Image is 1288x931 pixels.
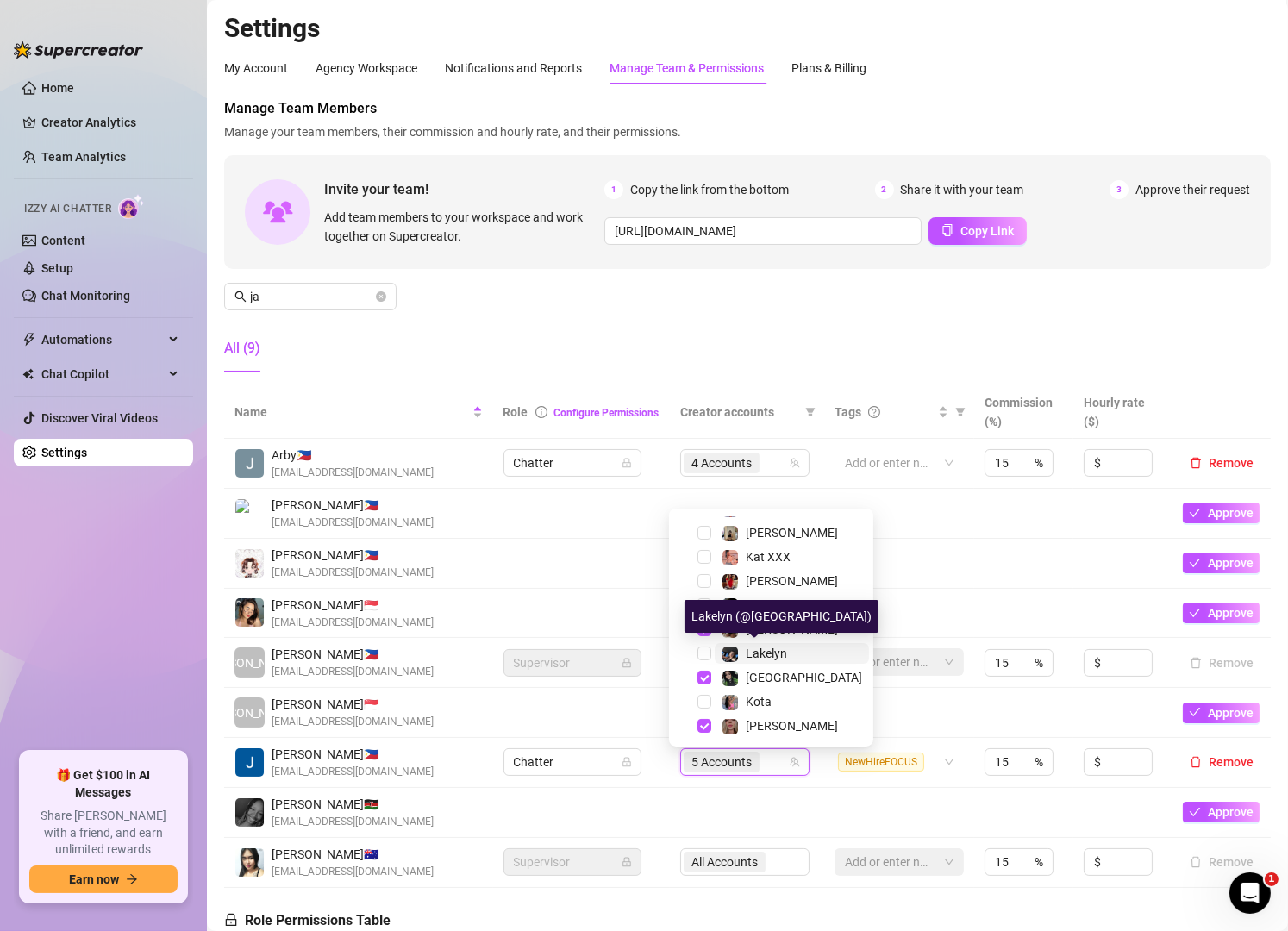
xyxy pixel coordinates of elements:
span: Earn now [69,872,119,886]
iframe: Intercom live chat [1229,872,1271,914]
span: [PERSON_NAME] 🇰🇪 [272,795,434,814]
img: AI Chatter [118,194,145,219]
span: [EMAIL_ADDRESS][DOMAIN_NAME] [272,515,434,531]
span: filter [802,399,819,425]
span: Kaliana [746,598,786,612]
span: Supervisor [514,650,631,676]
a: Content [41,234,85,247]
span: Chatter [514,749,631,775]
span: Remove [1209,456,1254,470]
span: lock [622,458,632,468]
span: Chatter [514,450,631,476]
img: John Jacob Caneja [235,748,264,777]
span: Approve [1208,506,1254,520]
span: [PERSON_NAME] [746,526,838,540]
img: Edmar Borja [235,499,264,528]
span: 5 Accounts [684,752,760,772]
span: [PERSON_NAME] 🇸🇬 [272,695,434,714]
span: check [1189,706,1201,718]
span: 2 [875,180,894,199]
span: lock [622,857,632,867]
span: filter [952,399,969,425]
button: Copy Link [928,217,1027,245]
span: Role [503,405,528,419]
img: Kaliana [722,598,738,614]
span: Approve [1208,805,1254,819]
span: Select tree node [697,671,711,684]
img: Kelsey [235,798,264,827]
button: Earn nowarrow-right [29,865,178,893]
span: search [234,291,247,303]
a: Team Analytics [41,150,126,164]
span: Copy Link [960,224,1014,238]
span: Select tree node [697,719,711,733]
span: check [1189,557,1201,569]
span: Approve [1208,556,1254,570]
span: question-circle [868,406,880,418]
button: Approve [1183,802,1260,822]
span: [GEOGRAPHIC_DATA] [746,671,862,684]
span: delete [1190,457,1202,469]
span: check [1189,607,1201,619]
th: Hourly rate ($) [1073,386,1172,439]
span: 5 Accounts [691,753,752,772]
span: delete [1190,756,1202,768]
span: Select tree node [697,574,711,588]
img: Natasha [722,526,738,541]
span: [EMAIL_ADDRESS][DOMAIN_NAME] [272,565,434,581]
span: Tags [835,403,861,422]
button: Approve [1183,603,1260,623]
button: Remove [1183,752,1260,772]
span: Manage Team Members [224,98,1271,119]
span: Manage your team members, their commission and hourly rate, and their permissions. [224,122,1271,141]
img: Jade Marcelo [235,598,264,627]
span: 1 [604,180,623,199]
span: Add team members to your workspace and work together on Supercreator. [324,208,597,246]
span: Copy the link from the bottom [630,180,789,199]
th: Commission (%) [974,386,1073,439]
span: [PERSON_NAME] [746,719,838,733]
span: Select tree node [697,647,711,660]
img: Edmar Borja [235,549,264,578]
span: [PERSON_NAME] 🇵🇭 [272,546,434,565]
span: 🎁 Get $100 in AI Messages [29,767,178,801]
span: info-circle [535,406,547,418]
img: Arby [235,449,264,478]
span: lock [224,913,238,927]
span: Kota [746,695,772,709]
div: Notifications and Reports [445,59,582,78]
span: [EMAIL_ADDRESS][DOMAIN_NAME] [272,864,434,880]
span: [EMAIL_ADDRESS][DOMAIN_NAME] [272,714,434,730]
img: Chat Copilot [22,368,34,380]
span: Arby 🇵🇭 [272,446,434,465]
span: filter [805,407,816,417]
span: copy [941,224,953,236]
div: All (9) [224,338,260,359]
span: Lakelyn [746,647,787,660]
div: Manage Team & Permissions [610,59,764,78]
span: [PERSON_NAME] [746,574,838,588]
button: Remove [1183,653,1260,673]
span: Approve [1208,706,1254,720]
a: Creator Analytics [41,109,179,136]
span: Name [234,403,469,422]
span: [EMAIL_ADDRESS][DOMAIN_NAME] [272,465,434,481]
a: Chat Monitoring [41,289,130,303]
span: NewHireFOCUS [838,753,924,772]
a: Setup [41,261,73,275]
span: [PERSON_NAME] 🇵🇭 [272,645,434,664]
span: [PERSON_NAME] 🇦🇺 [272,845,434,864]
span: filter [955,407,966,417]
span: check [1189,507,1201,519]
span: [EMAIL_ADDRESS][DOMAIN_NAME] [272,664,434,680]
span: 4 Accounts [691,453,752,472]
th: Name [224,386,493,439]
img: Salem [722,671,738,686]
input: Search members [250,287,372,306]
button: Approve [1183,503,1260,523]
span: lock [622,757,632,767]
button: Remove [1183,453,1260,473]
span: Approve their request [1135,180,1250,199]
span: close-circle [376,291,386,302]
img: Lakelyn [722,647,738,662]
